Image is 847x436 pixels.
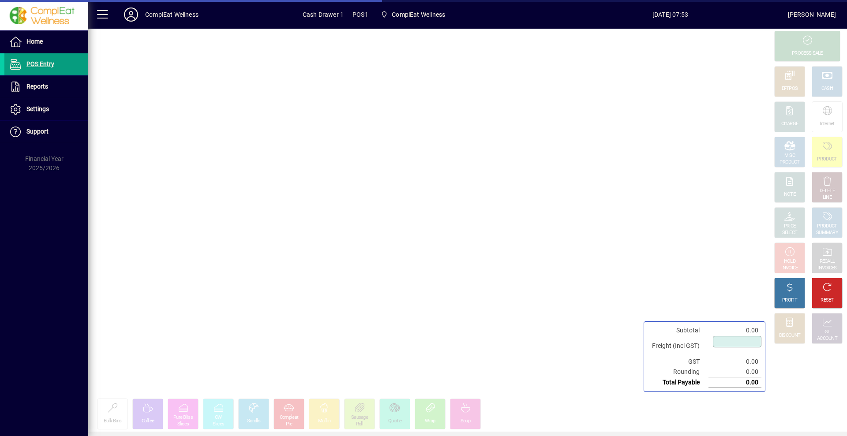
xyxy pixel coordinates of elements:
div: MISC [784,153,795,159]
div: PROCESS SALE [792,50,823,57]
div: ComplEat Wellness [145,7,199,22]
div: HOLD [784,258,795,265]
div: RESET [821,297,834,304]
div: Slices [177,421,189,428]
td: 0.00 [708,357,761,367]
div: PRODUCT [780,159,799,166]
span: ComplEat Wellness [377,7,449,22]
td: 0.00 [708,325,761,335]
div: CHARGE [781,121,798,127]
td: Subtotal [648,325,708,335]
a: Support [4,121,88,143]
div: SELECT [782,230,798,236]
span: Reports [26,83,48,90]
div: Compleat [280,414,298,421]
span: ComplEat Wellness [392,7,445,22]
span: Settings [26,105,49,112]
div: PRICE [784,223,796,230]
div: RECALL [820,258,835,265]
div: Slices [213,421,225,428]
div: Wrap [425,418,435,425]
td: GST [648,357,708,367]
div: Bulk Bins [104,418,122,425]
div: Sausage [351,414,368,421]
a: Home [4,31,88,53]
div: Scrolls [247,418,260,425]
span: Support [26,128,49,135]
div: NOTE [784,191,795,198]
div: DISCOUNT [779,332,800,339]
td: Total Payable [648,377,708,388]
a: Reports [4,76,88,98]
td: 0.00 [708,367,761,377]
td: Freight (Incl GST) [648,335,708,357]
div: Pure Bliss [173,414,193,421]
span: Cash Drawer 1 [303,7,344,22]
div: GL [825,329,830,335]
div: INVOICE [781,265,798,272]
div: Pie [286,421,292,428]
div: EFTPOS [782,86,798,92]
span: Home [26,38,43,45]
div: CASH [821,86,833,92]
div: Roll [356,421,363,428]
div: DELETE [820,188,835,194]
span: [DATE] 07:53 [553,7,788,22]
div: PRODUCT [817,223,837,230]
div: ACCOUNT [817,335,837,342]
span: POS1 [352,7,368,22]
a: Settings [4,98,88,120]
div: Muffin [318,418,331,425]
div: PRODUCT [817,156,837,163]
div: PROFIT [782,297,797,304]
div: Internet [820,121,834,127]
td: Rounding [648,367,708,377]
div: SUMMARY [816,230,838,236]
span: POS Entry [26,60,54,67]
div: Coffee [142,418,154,425]
div: LINE [823,194,832,201]
td: 0.00 [708,377,761,388]
button: Profile [117,7,145,22]
div: [PERSON_NAME] [788,7,836,22]
div: Soup [461,418,470,425]
div: Quiche [388,418,402,425]
div: CW [215,414,222,421]
div: INVOICES [817,265,836,272]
